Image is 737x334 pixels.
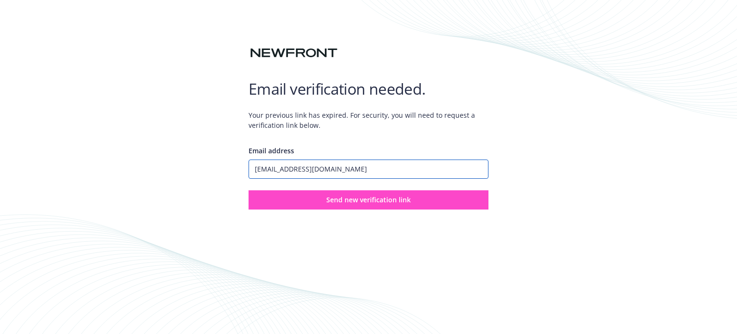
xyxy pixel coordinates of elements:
[249,160,488,179] input: Enter your email
[249,45,339,62] img: Newfront logo
[249,79,488,99] h1: Email verification needed.
[249,190,488,210] button: Send new verification link
[249,102,488,138] span: Your previous link has expired. For security, you will need to request a verification link below.
[326,195,411,204] span: Send new verification link
[249,146,294,155] span: Email address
